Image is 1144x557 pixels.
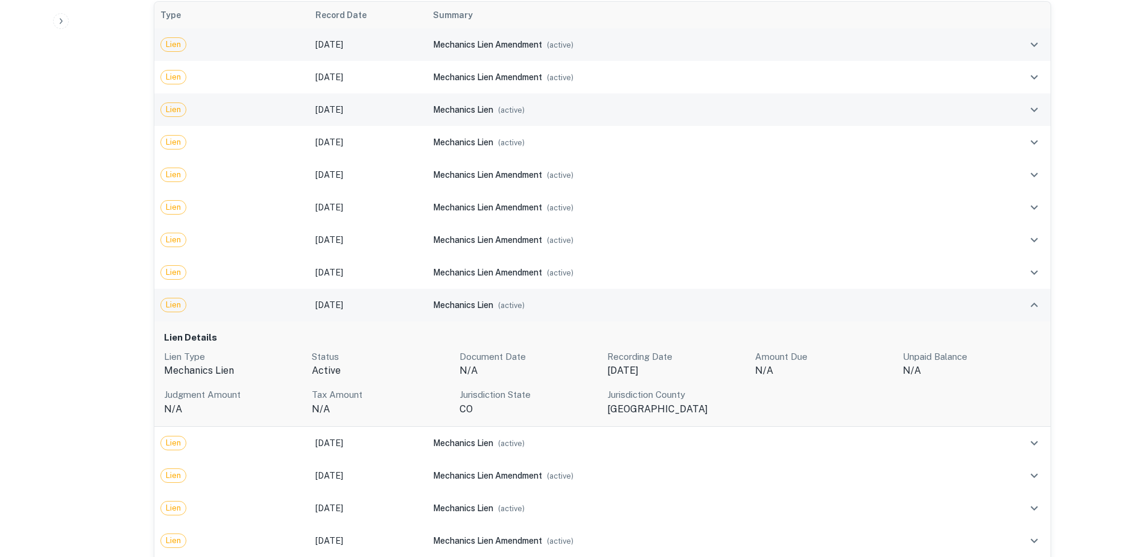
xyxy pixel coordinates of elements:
p: Status [312,350,450,364]
span: ( active ) [547,203,574,212]
span: mechanics lien amendment [433,536,542,546]
span: Lien [161,201,186,213]
th: Type [154,2,310,28]
td: [DATE] [309,256,427,289]
span: mechanics lien amendment [433,268,542,277]
span: mechanics lien amendment [433,235,542,245]
p: Jurisdiction County [607,388,745,402]
td: [DATE] [309,224,427,256]
p: N/A [460,363,598,378]
span: mechanics lien amendment [433,471,542,480]
span: ( active ) [498,138,525,147]
span: Lien [161,71,186,83]
span: Lien [161,136,186,148]
span: ( active ) [547,471,574,480]
button: expand row [1024,34,1044,55]
p: [GEOGRAPHIC_DATA] [607,402,745,417]
span: Lien [161,104,186,116]
td: [DATE] [309,289,427,321]
span: Lien [161,234,186,246]
span: ( active ) [498,301,525,310]
p: N/A [903,363,1041,378]
span: mechanics lien amendment [433,203,542,212]
p: [DATE] [607,363,745,378]
span: ( active ) [498,439,525,448]
span: Lien [161,470,186,482]
span: ( active ) [498,504,525,513]
p: N/A [755,363,893,378]
button: expand row [1024,530,1044,551]
span: ( active ) [498,105,525,115]
span: mechanics lien [433,300,493,310]
span: Lien [161,502,186,514]
span: Lien [161,266,186,278]
p: N/A [312,402,450,417]
button: expand row [1024,498,1044,518]
span: Lien [161,535,186,547]
td: [DATE] [309,126,427,159]
p: Document Date [460,350,598,364]
span: Lien [161,437,186,449]
span: ( active ) [547,268,574,277]
p: Lien Type [164,350,302,364]
td: [DATE] [309,191,427,224]
p: Judgment Amount [164,388,302,402]
p: Tax Amount [312,388,450,402]
td: [DATE] [309,459,427,492]
td: [DATE] [309,28,427,61]
span: ( active ) [547,171,574,180]
button: expand row [1024,230,1044,250]
td: [DATE] [309,159,427,191]
td: [DATE] [309,492,427,524]
iframe: Chat Widget [1084,461,1144,518]
p: active [312,363,450,378]
button: expand row [1024,132,1044,153]
th: Summary [427,2,990,28]
span: mechanics lien [433,137,493,147]
span: mechanics lien [433,438,493,448]
span: mechanics lien amendment [433,170,542,180]
p: mechanics lien [164,363,302,378]
button: expand row [1024,165,1044,185]
td: [DATE] [309,61,427,93]
span: mechanics lien [433,503,493,513]
button: expand row [1024,262,1044,283]
p: Recording Date [607,350,745,364]
button: expand row [1024,197,1044,218]
button: expand row [1024,67,1044,87]
button: expand row [1024,99,1044,120]
span: ( active ) [547,236,574,245]
td: [DATE] [309,524,427,557]
span: mechanics lien [433,105,493,115]
p: co [460,402,598,417]
span: Lien [161,39,186,51]
button: expand row [1024,465,1044,486]
p: N/A [164,402,302,417]
button: expand row [1024,295,1044,315]
p: Unpaid Balance [903,350,1041,364]
span: ( active ) [547,537,574,546]
p: Amount Due [755,350,893,364]
h6: Lien Details [164,331,1041,345]
span: ( active ) [547,73,574,82]
span: Lien [161,169,186,181]
p: Jurisdiction State [460,388,598,402]
span: Lien [161,299,186,311]
span: ( active ) [547,40,574,49]
span: mechanics lien amendment [433,72,542,82]
th: Record Date [309,2,427,28]
span: mechanics lien amendment [433,40,542,49]
td: [DATE] [309,93,427,126]
button: expand row [1024,433,1044,453]
td: [DATE] [309,427,427,459]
